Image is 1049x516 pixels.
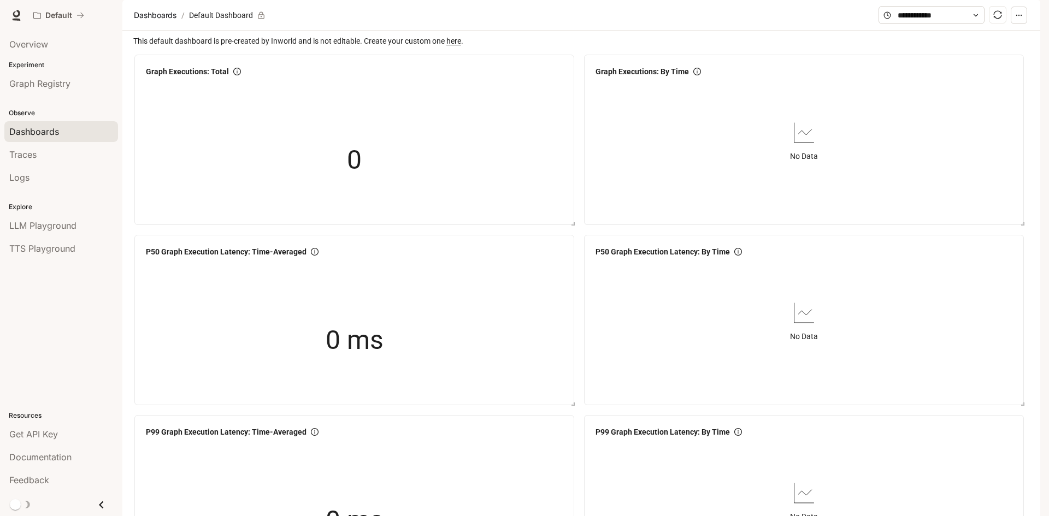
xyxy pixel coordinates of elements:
[311,428,319,436] span: info-circle
[311,248,319,256] span: info-circle
[146,66,229,78] span: Graph Executions: Total
[734,248,742,256] span: info-circle
[134,9,176,22] span: Dashboards
[596,426,730,438] span: P99 Graph Execution Latency: By Time
[146,426,307,438] span: P99 Graph Execution Latency: Time-Averaged
[187,5,255,26] article: Default Dashboard
[993,10,1002,19] span: sync
[596,66,689,78] span: Graph Executions: By Time
[693,68,701,75] span: info-circle
[734,428,742,436] span: info-circle
[45,11,72,20] p: Default
[181,9,185,21] span: /
[790,150,818,162] article: No Data
[131,9,179,22] button: Dashboards
[146,246,307,258] span: P50 Graph Execution Latency: Time-Averaged
[790,330,818,342] article: No Data
[28,4,89,26] button: All workspaces
[326,319,384,360] span: 0 ms
[446,37,461,45] a: here
[133,35,1032,47] span: This default dashboard is pre-created by Inworld and is not editable. Create your custom one .
[233,68,241,75] span: info-circle
[347,139,362,180] span: 0
[596,246,730,258] span: P50 Graph Execution Latency: By Time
